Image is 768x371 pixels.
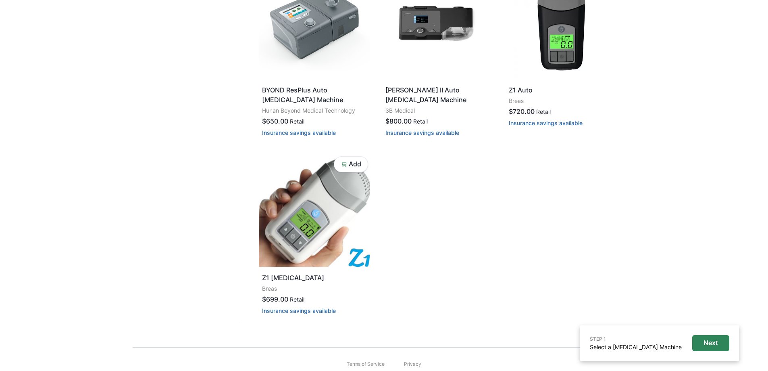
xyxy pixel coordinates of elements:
[509,107,535,116] p: $720.00
[262,106,367,115] p: Hunan Beyond Medical Technology
[259,154,370,268] img: e7e9dc38103wp8zj729zu56yprcy
[349,160,361,168] p: Add
[385,129,459,136] button: Insurance savings available
[262,129,336,136] button: Insurance savings available
[536,107,551,116] p: Retail
[290,295,304,304] p: Retail
[404,361,421,368] a: Privacy
[347,361,385,368] a: Terms of Service
[509,85,614,95] p: Z1 Auto
[262,116,288,126] p: $650.00
[590,344,682,350] a: Select a [MEDICAL_DATA] Machine
[413,117,428,126] p: Retail
[509,96,614,105] p: Breas
[385,116,412,126] p: $800.00
[590,335,682,343] p: STEP 1
[692,335,729,351] button: Next
[262,294,288,304] p: $699.00
[385,85,490,105] p: [PERSON_NAME] II Auto [MEDICAL_DATA] Machine
[262,307,336,314] button: Insurance savings available
[334,156,368,172] button: Add
[385,106,490,115] p: 3B Medical
[703,339,718,347] p: Next
[262,284,367,293] p: Breas
[509,119,583,126] button: Insurance savings available
[259,154,370,320] a: Z1 [MEDICAL_DATA]Breas$699.00RetailInsurance savings available
[262,273,367,283] p: Z1 [MEDICAL_DATA]
[262,85,367,105] p: BYOND ResPlus Auto [MEDICAL_DATA] Machine
[290,117,304,126] p: Retail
